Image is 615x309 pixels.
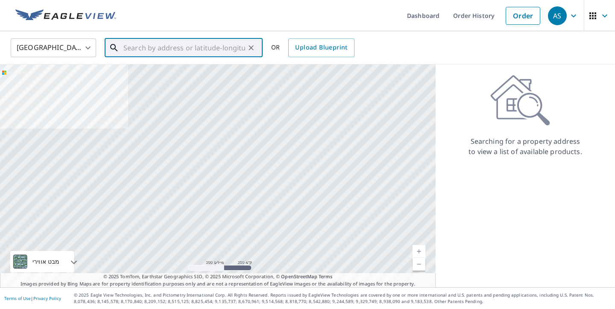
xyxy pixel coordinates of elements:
div: [GEOGRAPHIC_DATA] [11,36,96,60]
a: Terms [319,273,333,280]
img: EV Logo [15,9,116,22]
a: Terms of Use [4,295,31,301]
p: Searching for a property address to view a list of available products. [468,136,583,157]
input: Search by address or latitude-longitude [123,36,245,60]
a: רמה נוכחית 5, הגדלת התצוגה [413,245,425,258]
a: Privacy Policy [33,295,61,301]
button: Clear [245,42,257,54]
p: © 2025 Eagle View Technologies, Inc. and Pictometry International Corp. All Rights Reserved. Repo... [74,292,611,305]
a: Upload Blueprint [288,38,354,57]
div: AS [548,6,567,25]
div: מבט אווירי [10,251,74,272]
div: מבט אווירי [30,251,62,272]
div: OR [271,38,354,57]
a: OpenStreetMap [281,273,317,280]
p: | [4,296,61,301]
span: © 2025 TomTom, Earthstar Geographics SIO, © 2025 Microsoft Corporation, © [103,273,333,280]
span: Upload Blueprint [295,42,347,53]
a: רמה נוכחית 5, הקטנה [413,258,425,271]
a: Order [506,7,540,25]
